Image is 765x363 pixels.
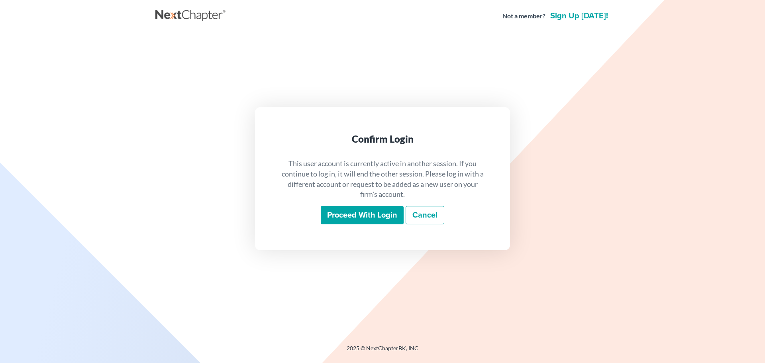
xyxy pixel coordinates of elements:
[502,12,545,21] strong: Not a member?
[280,159,484,200] p: This user account is currently active in another session. If you continue to log in, it will end ...
[549,12,610,20] a: Sign up [DATE]!
[280,133,484,145] div: Confirm Login
[406,206,444,224] a: Cancel
[155,344,610,359] div: 2025 © NextChapterBK, INC
[321,206,404,224] input: Proceed with login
